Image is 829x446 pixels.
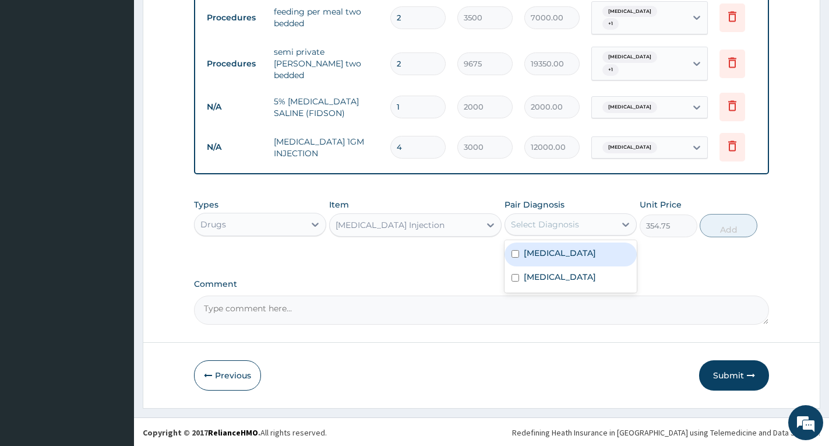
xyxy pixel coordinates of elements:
[191,6,219,34] div: Minimize live chat window
[201,96,268,118] td: N/A
[524,271,596,283] label: [MEDICAL_DATA]
[512,427,820,438] div: Redefining Heath Insurance in [GEOGRAPHIC_DATA] using Telemedicine and Data Science!
[511,219,579,230] div: Select Diagnosis
[6,318,222,359] textarea: Type your message and hit 'Enter'
[200,219,226,230] div: Drugs
[602,142,657,153] span: [MEDICAL_DATA]
[143,427,260,438] strong: Copyright © 2017 .
[68,147,161,265] span: We're online!
[201,53,268,75] td: Procedures
[524,247,596,259] label: [MEDICAL_DATA]
[602,18,619,30] span: + 1
[268,40,384,87] td: semi private [PERSON_NAME] two bedded
[208,427,258,438] a: RelianceHMO
[194,200,218,210] label: Types
[61,65,196,80] div: Chat with us now
[699,360,769,391] button: Submit
[268,90,384,125] td: 5% [MEDICAL_DATA] SALINE (FIDSON)
[505,199,565,210] label: Pair Diagnosis
[640,199,682,210] label: Unit Price
[268,130,384,165] td: [MEDICAL_DATA] 1GM INJECTION
[602,64,619,76] span: + 1
[336,219,445,231] div: [MEDICAL_DATA] Injection
[22,58,47,87] img: d_794563401_company_1708531726252_794563401
[201,136,268,158] td: N/A
[602,6,657,17] span: [MEDICAL_DATA]
[329,199,349,210] label: Item
[194,360,261,391] button: Previous
[201,7,268,29] td: Procedures
[602,101,657,113] span: [MEDICAL_DATA]
[194,279,769,289] label: Comment
[700,214,757,237] button: Add
[602,51,657,63] span: [MEDICAL_DATA]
